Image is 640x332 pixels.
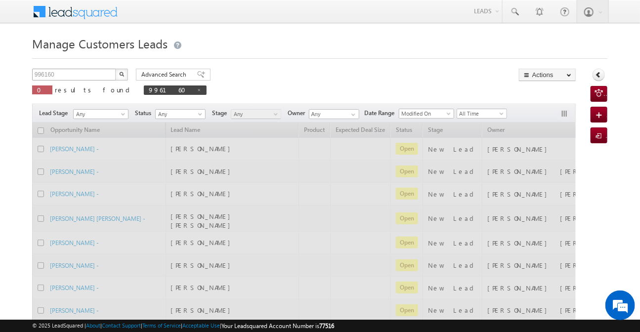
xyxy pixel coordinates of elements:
span: Modified On [399,109,451,118]
div: Minimize live chat window [162,5,186,29]
span: All Time [457,109,504,118]
span: 77516 [319,322,334,330]
a: Any [231,109,281,119]
input: Type to Search [309,109,359,119]
span: Status [135,109,155,118]
span: 996160 [149,85,192,94]
img: d_60004797649_company_0_60004797649 [17,52,42,65]
textarea: Type your message and hit 'Enter' [13,91,180,250]
span: © 2025 LeadSquared | | | | | [32,321,334,331]
img: Search [119,72,124,77]
a: Any [155,109,206,119]
a: Show All Items [346,110,358,120]
em: Start Chat [134,259,179,272]
span: Stage [212,109,231,118]
div: Chat with us now [51,52,166,65]
span: Owner [288,109,309,118]
span: Manage Customers Leads [32,36,168,51]
span: Your Leadsquared Account Number is [221,322,334,330]
span: Lead Stage [39,109,72,118]
a: All Time [457,109,507,119]
span: Date Range [365,109,399,118]
a: Acceptable Use [182,322,220,329]
a: Terms of Service [142,322,181,329]
span: 0 [37,85,47,94]
span: Any [74,110,125,119]
a: Contact Support [102,322,141,329]
span: Advanced Search [141,70,189,79]
span: Any [231,110,278,119]
a: About [86,322,100,329]
span: results found [55,85,133,94]
button: Actions [519,69,576,81]
span: Any [156,110,203,119]
a: Modified On [399,109,454,119]
a: Any [73,109,128,119]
